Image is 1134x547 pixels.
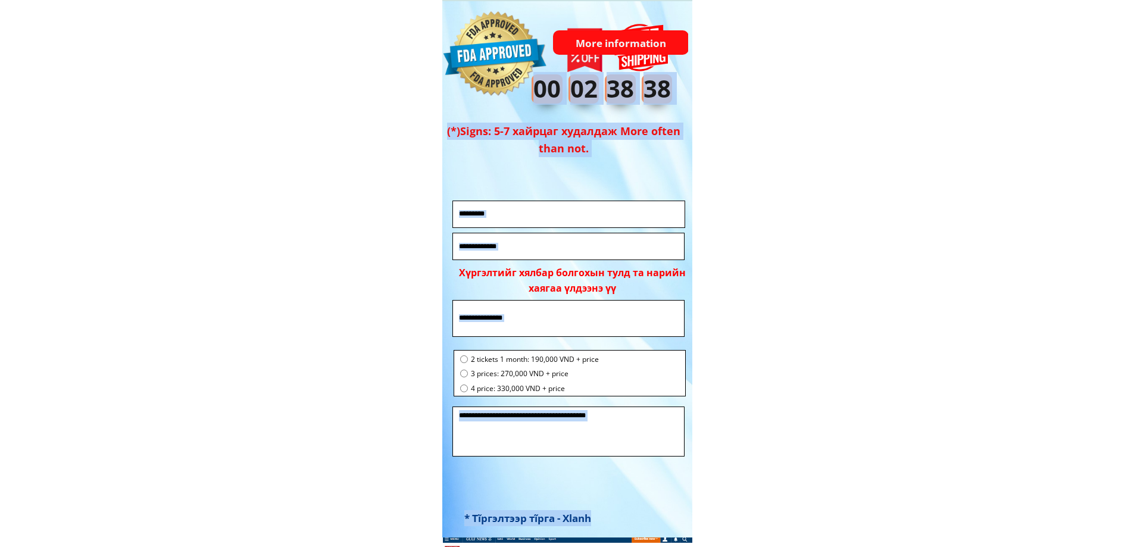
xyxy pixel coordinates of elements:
font: 3 prices: 270,000 VND + price [471,368,568,379]
font: 4 price: 330,000 VND + price [471,383,565,393]
font: * Тĩргэлтээр тĩрга - Хlanh [464,511,591,525]
font: 2 tickets 1 month: 190,000 VND + price [471,354,599,364]
font: Хүргэлтийг хялбар болгохын тулд та нарийн хаягаа үлдээнэ үү [459,266,686,295]
font: More information [576,36,666,50]
font: (*)Signs: 5-7 хайрцаг худалдаж More often than not. [447,124,680,155]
